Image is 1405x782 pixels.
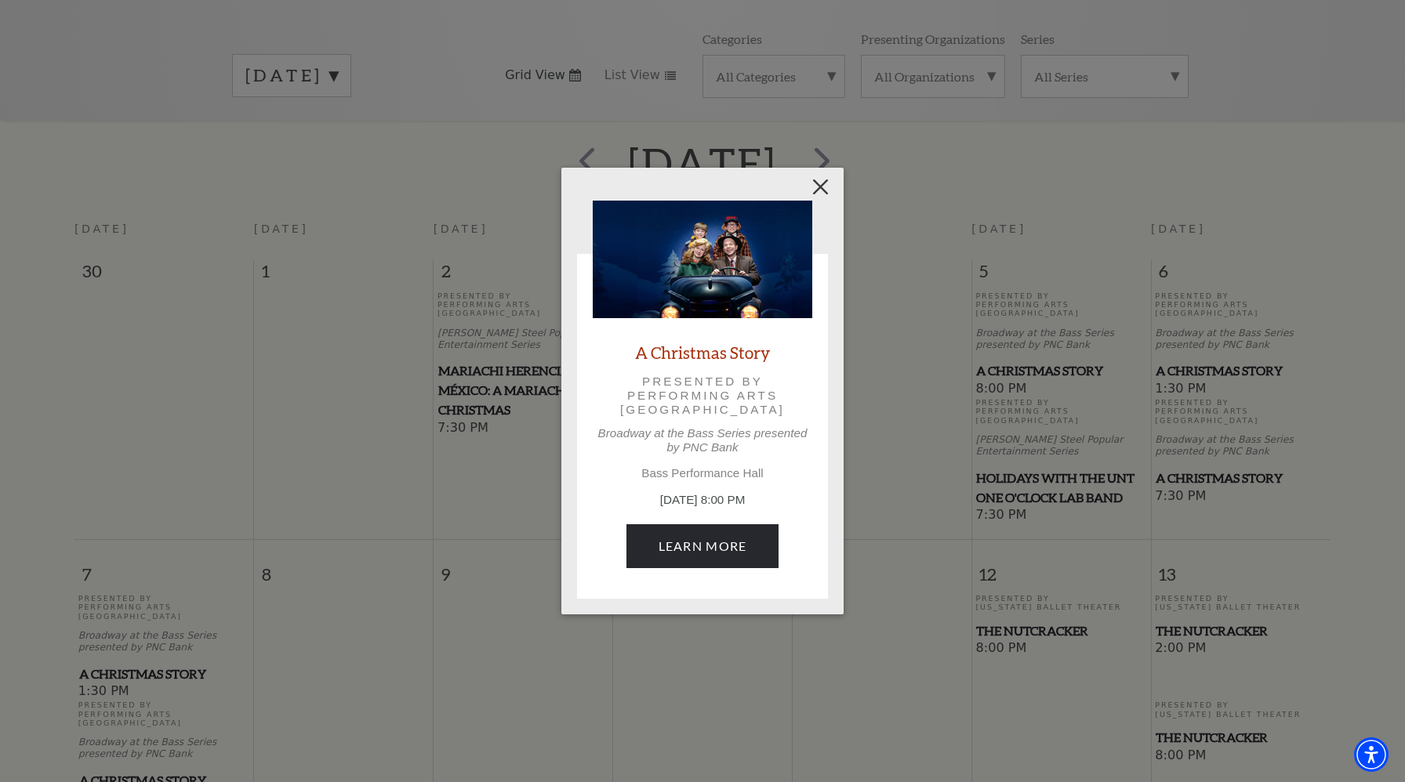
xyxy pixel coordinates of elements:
[593,491,812,509] p: [DATE] 8:00 PM
[593,466,812,480] p: Bass Performance Hall
[626,524,779,568] a: December 5, 8:00 PM Learn More
[806,172,836,201] button: Close
[615,375,790,418] p: Presented by Performing Arts [GEOGRAPHIC_DATA]
[635,342,770,363] a: A Christmas Story
[1354,737,1389,772] div: Accessibility Menu
[593,426,812,454] p: Broadway at the Bass Series presented by PNC Bank
[593,201,812,318] img: A Christmas Story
